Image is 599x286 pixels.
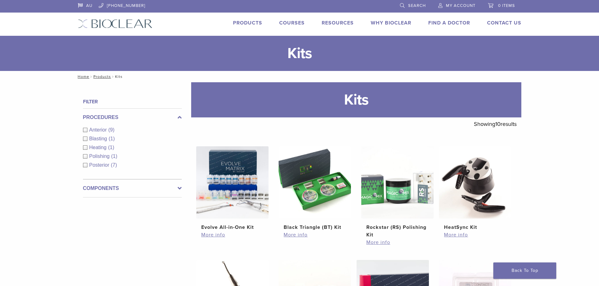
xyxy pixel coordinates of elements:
[89,75,93,78] span: /
[196,146,269,219] img: Evolve All-in-One Kit
[279,146,351,219] img: Black Triangle (BT) Kit
[108,145,114,150] span: (1)
[73,71,526,82] nav: Kits
[78,19,153,28] img: Bioclear
[111,154,117,159] span: (1)
[474,117,517,131] p: Showing results
[284,224,346,231] h2: Black Triangle (BT) Kit
[493,262,556,279] a: Back To Top
[366,239,429,246] a: More info
[111,162,117,168] span: (7)
[83,185,182,192] label: Components
[108,136,115,141] span: (1)
[89,127,108,132] span: Anterior
[446,3,475,8] span: My Account
[498,3,515,8] span: 0 items
[487,20,521,26] a: Contact Us
[444,231,506,239] a: More info
[89,136,109,141] span: Blasting
[279,20,305,26] a: Courses
[444,224,506,231] h2: HeatSync Kit
[428,20,470,26] a: Find A Doctor
[495,121,501,127] span: 10
[322,20,354,26] a: Resources
[89,145,108,150] span: Heating
[83,114,182,121] label: Procedures
[108,127,115,132] span: (9)
[366,224,429,239] h2: Rockstar (RS) Polishing Kit
[361,146,434,239] a: Rockstar (RS) Polishing KitRockstar (RS) Polishing Kit
[93,74,111,79] a: Products
[233,20,262,26] a: Products
[361,146,434,219] img: Rockstar (RS) Polishing Kit
[201,231,263,239] a: More info
[191,82,521,117] h1: Kits
[408,3,426,8] span: Search
[89,154,111,159] span: Polishing
[439,146,512,231] a: HeatSync KitHeatSync Kit
[83,98,182,105] h4: Filter
[196,146,269,231] a: Evolve All-in-One KitEvolve All-in-One Kit
[371,20,411,26] a: Why Bioclear
[284,231,346,239] a: More info
[89,162,111,168] span: Posterior
[278,146,352,231] a: Black Triangle (BT) KitBlack Triangle (BT) Kit
[201,224,263,231] h2: Evolve All-in-One Kit
[439,146,511,219] img: HeatSync Kit
[111,75,115,78] span: /
[76,74,89,79] a: Home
